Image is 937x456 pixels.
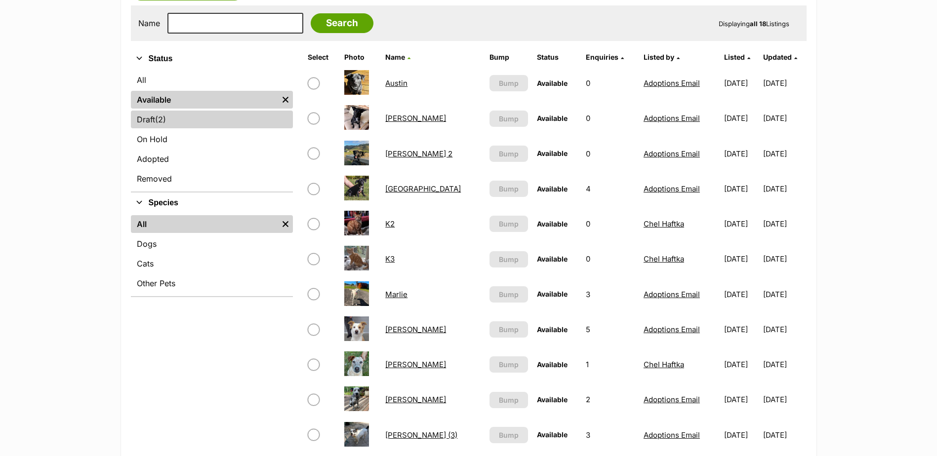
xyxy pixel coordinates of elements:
span: Bump [499,114,519,124]
a: Adoptions Email [644,325,700,334]
a: K3 [385,254,395,264]
span: Available [537,149,568,157]
a: Remove filter [278,215,293,233]
button: Bump [489,111,528,127]
td: [DATE] [763,172,805,206]
span: Bump [499,254,519,265]
a: Adoptions Email [644,114,700,123]
a: Updated [763,53,797,61]
a: Removed [131,170,293,188]
a: Other Pets [131,274,293,292]
button: Bump [489,392,528,408]
th: Select [304,49,339,65]
button: Bump [489,427,528,443]
td: [DATE] [763,242,805,276]
span: Bump [499,395,519,405]
span: Displaying Listings [719,20,789,28]
button: Status [131,52,293,65]
button: Bump [489,181,528,197]
span: Bump [499,184,519,194]
td: 3 [582,277,639,311]
td: 1 [582,347,639,381]
a: Available [131,91,278,109]
a: [GEOGRAPHIC_DATA] [385,184,461,193]
td: 0 [582,101,639,135]
a: Adoptions Email [644,184,700,193]
td: 0 [582,242,639,276]
a: [PERSON_NAME] [385,360,446,369]
td: [DATE] [763,101,805,135]
a: On Hold [131,130,293,148]
td: [DATE] [720,242,762,276]
td: [DATE] [720,207,762,241]
td: [DATE] [763,66,805,100]
td: [DATE] [720,101,762,135]
div: Species [131,213,293,296]
a: Adoptions Email [644,290,700,299]
span: Bump [499,324,519,335]
a: Adopted [131,150,293,168]
a: Listed by [644,53,680,61]
a: Cats [131,255,293,272]
span: Available [537,395,568,404]
a: [PERSON_NAME] 2 [385,149,452,158]
th: Bump [486,49,532,65]
a: Marlie [385,290,407,299]
span: Listed [724,53,745,61]
td: [DATE] [720,66,762,100]
a: Adoptions Email [644,430,700,440]
a: Austin [385,78,407,88]
td: [DATE] [720,382,762,417]
button: Species [131,196,293,209]
a: Adoptions Email [644,78,700,88]
td: [DATE] [720,312,762,346]
td: 0 [582,207,639,241]
td: [DATE] [720,347,762,381]
td: [DATE] [763,382,805,417]
span: Available [537,114,568,122]
a: All [131,71,293,89]
span: Bump [499,219,519,229]
a: Chel Haftka [644,219,684,228]
button: Bump [489,251,528,267]
span: Bump [499,430,519,440]
a: [PERSON_NAME] [385,325,446,334]
span: (2) [155,114,166,125]
th: Photo [340,49,381,65]
td: [DATE] [763,312,805,346]
td: [DATE] [720,277,762,311]
a: All [131,215,278,233]
a: [PERSON_NAME] (3) [385,430,457,440]
a: Dogs [131,235,293,253]
span: translation missing: en.admin.listings.index.attributes.enquiries [586,53,618,61]
td: [DATE] [720,172,762,206]
td: [DATE] [720,137,762,171]
a: Draft [131,111,293,128]
span: Listed by [644,53,674,61]
span: Bump [499,289,519,300]
button: Bump [489,286,528,303]
td: [DATE] [763,277,805,311]
td: [DATE] [720,418,762,452]
a: Adoptions Email [644,149,700,158]
td: 0 [582,66,639,100]
a: Listed [724,53,750,61]
td: [DATE] [763,137,805,171]
span: Available [537,325,568,334]
button: Bump [489,321,528,338]
a: Enquiries [586,53,624,61]
td: [DATE] [763,347,805,381]
strong: all 18 [750,20,766,28]
td: 2 [582,382,639,417]
a: Chel Haftka [644,254,684,264]
span: Name [385,53,405,61]
span: Bump [499,149,519,159]
span: Available [537,430,568,439]
td: 5 [582,312,639,346]
label: Name [138,19,160,28]
td: 0 [582,137,639,171]
th: Status [533,49,581,65]
button: Bump [489,75,528,91]
a: [PERSON_NAME] [385,114,446,123]
span: Available [537,79,568,87]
